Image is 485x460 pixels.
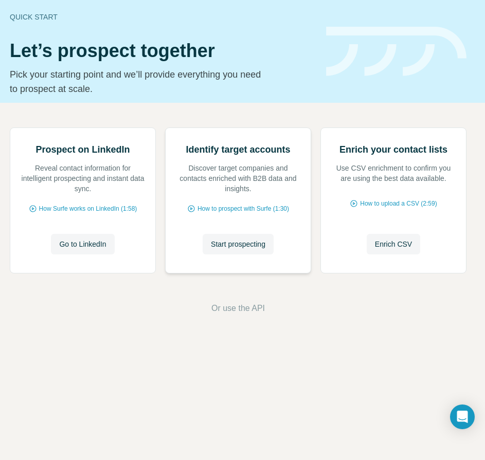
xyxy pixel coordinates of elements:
[375,239,412,249] span: Enrich CSV
[39,204,137,213] span: How Surfe works on LinkedIn (1:58)
[186,142,290,157] h2: Identify target accounts
[59,239,106,249] span: Go to LinkedIn
[450,404,475,429] div: Open Intercom Messenger
[211,239,265,249] span: Start prospecting
[331,163,456,183] p: Use CSV enrichment to confirm you are using the best data available.
[10,41,314,61] h1: Let’s prospect together
[203,234,274,254] button: Start prospecting
[35,142,130,157] h2: Prospect on LinkedIn
[176,163,300,194] p: Discover target companies and contacts enriched with B2B data and insights.
[10,12,314,22] div: Quick start
[197,204,289,213] span: How to prospect with Surfe (1:30)
[339,142,447,157] h2: Enrich your contact lists
[51,234,114,254] button: Go to LinkedIn
[326,27,466,77] img: banner
[21,163,145,194] p: Reveal contact information for intelligent prospecting and instant data sync.
[360,199,437,208] span: How to upload a CSV (2:59)
[367,234,420,254] button: Enrich CSV
[10,67,267,96] p: Pick your starting point and we’ll provide everything you need to prospect at scale.
[211,302,265,315] button: Or use the API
